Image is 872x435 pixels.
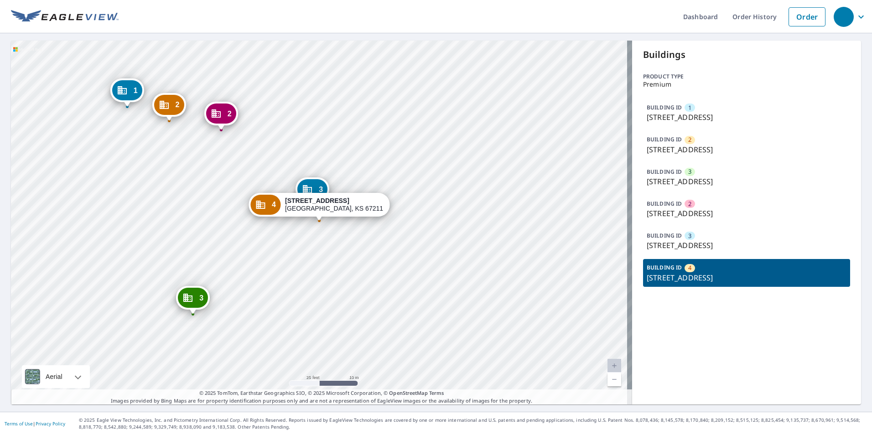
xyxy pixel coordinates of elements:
div: Dropped pin, building 2, Commercial property, 2222 S Market St Wichita, KS 67211 [152,93,186,121]
span: 1 [688,104,691,112]
p: [STREET_ADDRESS] [647,272,846,283]
span: 1 [134,87,138,94]
p: [STREET_ADDRESS] [647,176,846,187]
div: Dropped pin, building 3, Commercial property, 210 E Blake St Wichita, KS 67211 [176,286,210,314]
span: 4 [688,264,691,272]
p: © 2025 Eagle View Technologies, Inc. and Pictometry International Corp. All Rights Reserved. Repo... [79,417,867,430]
img: EV Logo [11,10,119,24]
p: BUILDING ID [647,232,682,239]
span: 3 [688,167,691,176]
a: Current Level 20, Zoom In Disabled [607,359,621,373]
div: Dropped pin, building 4, Commercial property, 2245 S Broadway Ave Wichita, KS 67211 [249,193,389,221]
p: BUILDING ID [647,200,682,207]
a: Current Level 20, Zoom Out [607,373,621,386]
p: BUILDING ID [647,168,682,176]
strong: [STREET_ADDRESS] [285,197,349,204]
p: [STREET_ADDRESS] [647,144,846,155]
span: 2 [688,200,691,208]
a: Terms of Use [5,420,33,427]
span: © 2025 TomTom, Earthstar Geographics SIO, © 2025 Microsoft Corporation, © [199,389,444,397]
div: Dropped pin, building 3, Commercial property, 2245 S Broadway Ave Wichita, KS 67211 [296,177,329,206]
div: Dropped pin, building 1, Commercial property, 2245 S Broadway Ave Wichita, KS 67211 [110,78,144,107]
a: Terms [429,389,444,396]
div: Aerial [43,365,65,388]
span: 3 [199,295,203,301]
p: Images provided by Bing Maps are for property identification purposes only and are not a represen... [11,389,632,404]
p: Premium [643,81,850,88]
p: [STREET_ADDRESS] [647,208,846,219]
div: Aerial [22,365,90,388]
span: 4 [272,201,276,208]
p: | [5,421,65,426]
p: [STREET_ADDRESS] [647,112,846,123]
p: BUILDING ID [647,264,682,271]
p: [STREET_ADDRESS] [647,240,846,251]
a: OpenStreetMap [389,389,427,396]
span: 2 [688,135,691,144]
div: Dropped pin, building 2, Commercial property, 2245 S Broadway Ave Wichita, KS 67211 [204,102,238,130]
p: Product type [643,72,850,81]
span: 3 [688,232,691,240]
span: 3 [319,186,323,193]
span: 2 [228,110,232,117]
p: BUILDING ID [647,135,682,143]
a: Order [789,7,825,26]
a: Privacy Policy [36,420,65,427]
div: [GEOGRAPHIC_DATA], KS 67211 [285,197,383,212]
p: BUILDING ID [647,104,682,111]
p: Buildings [643,48,850,62]
span: 2 [175,101,179,108]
